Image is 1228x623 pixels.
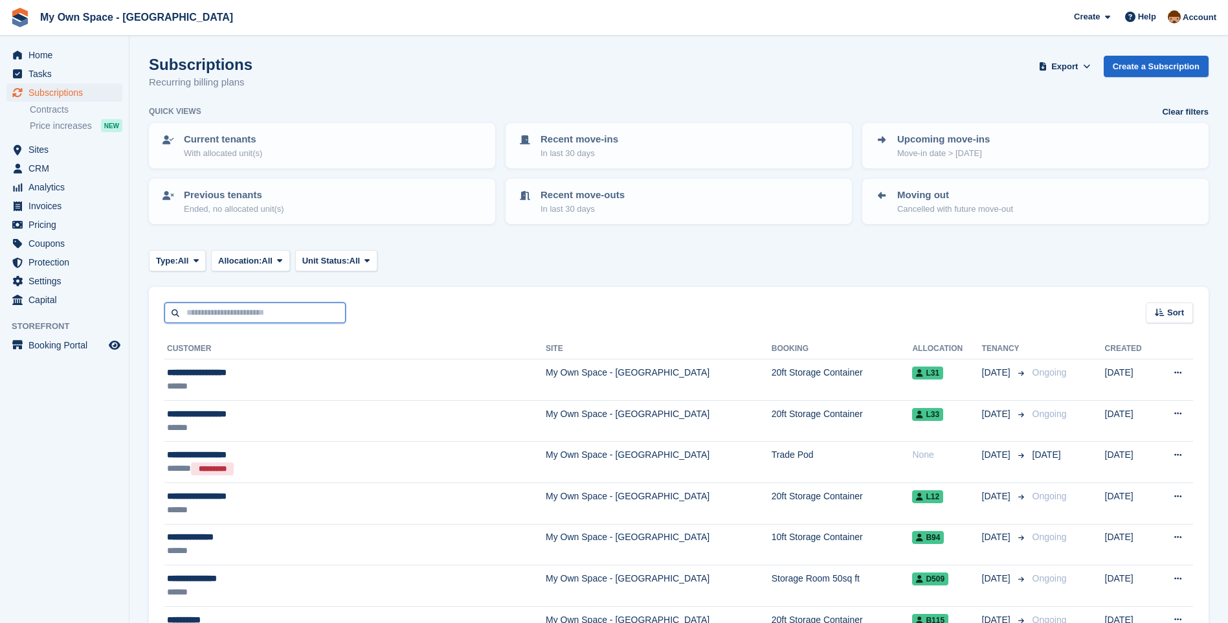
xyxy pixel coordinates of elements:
td: 20ft Storage Container [772,359,913,401]
span: Allocation: [218,255,262,267]
span: L31 [912,367,943,379]
p: Recent move-ins [541,132,618,147]
a: menu [6,234,122,253]
span: Create [1074,10,1100,23]
td: [DATE] [1105,442,1156,483]
a: menu [6,46,122,64]
p: Recurring billing plans [149,75,252,90]
td: [DATE] [1105,565,1156,607]
p: Move-in date > [DATE] [897,147,990,160]
span: Tasks [28,65,106,83]
span: Sites [28,141,106,159]
span: Ongoing [1033,409,1067,419]
td: My Own Space - [GEOGRAPHIC_DATA] [546,442,772,483]
td: My Own Space - [GEOGRAPHIC_DATA] [546,482,772,524]
span: D509 [912,572,948,585]
a: menu [6,197,122,215]
p: With allocated unit(s) [184,147,262,160]
td: [DATE] [1105,482,1156,524]
span: [DATE] [982,572,1013,585]
span: Unit Status: [302,255,350,267]
a: My Own Space - [GEOGRAPHIC_DATA] [35,6,238,28]
span: Pricing [28,216,106,234]
span: Settings [28,272,106,290]
a: Price increases NEW [30,119,122,133]
th: Tenancy [982,339,1027,359]
td: Storage Room 50sq ft [772,565,913,607]
a: Preview store [107,337,122,353]
th: Created [1105,339,1156,359]
span: Help [1138,10,1156,23]
span: Price increases [30,120,92,132]
span: Home [28,46,106,64]
div: None [912,448,981,462]
span: Invoices [28,197,106,215]
td: My Own Space - [GEOGRAPHIC_DATA] [546,565,772,607]
span: Capital [28,291,106,309]
a: menu [6,272,122,290]
p: Recent move-outs [541,188,625,203]
a: menu [6,159,122,177]
a: Recent move-outs In last 30 days [507,180,851,223]
span: All [350,255,361,267]
a: menu [6,141,122,159]
img: stora-icon-8386f47178a22dfd0bd8f6a31ec36ba5ce8667c1dd55bd0f319d3a0aa187defe.svg [10,8,30,27]
span: [DATE] [1033,449,1061,460]
h6: Quick views [149,106,201,117]
span: Export [1051,60,1078,73]
a: menu [6,291,122,309]
a: Recent move-ins In last 30 days [507,124,851,167]
button: Unit Status: All [295,250,377,271]
span: Storefront [12,320,129,333]
a: Create a Subscription [1104,56,1209,77]
a: menu [6,336,122,354]
a: Moving out Cancelled with future move-out [864,180,1207,223]
th: Allocation [912,339,981,359]
p: In last 30 days [541,147,618,160]
span: L12 [912,490,943,503]
a: menu [6,178,122,196]
a: Current tenants With allocated unit(s) [150,124,494,167]
a: menu [6,216,122,234]
a: menu [6,65,122,83]
span: Ongoing [1033,491,1067,501]
span: L33 [912,408,943,421]
a: menu [6,84,122,102]
td: [DATE] [1105,359,1156,401]
div: NEW [101,119,122,132]
td: My Own Space - [GEOGRAPHIC_DATA] [546,524,772,565]
p: Moving out [897,188,1013,203]
td: 10ft Storage Container [772,524,913,565]
img: Paula Harris [1168,10,1181,23]
span: CRM [28,159,106,177]
td: My Own Space - [GEOGRAPHIC_DATA] [546,400,772,442]
span: Ongoing [1033,367,1067,378]
span: Subscriptions [28,84,106,102]
span: [DATE] [982,490,1013,503]
th: Booking [772,339,913,359]
button: Allocation: All [211,250,290,271]
p: Current tenants [184,132,262,147]
p: In last 30 days [541,203,625,216]
td: Trade Pod [772,442,913,483]
span: Type: [156,255,178,267]
span: All [262,255,273,267]
span: Coupons [28,234,106,253]
a: Previous tenants Ended, no allocated unit(s) [150,180,494,223]
span: Ongoing [1033,573,1067,583]
td: [DATE] [1105,524,1156,565]
span: Account [1183,11,1216,24]
span: [DATE] [982,530,1013,544]
a: Contracts [30,104,122,116]
h1: Subscriptions [149,56,252,73]
td: My Own Space - [GEOGRAPHIC_DATA] [546,359,772,401]
td: 20ft Storage Container [772,482,913,524]
p: Previous tenants [184,188,284,203]
span: Analytics [28,178,106,196]
span: B94 [912,531,944,544]
p: Ended, no allocated unit(s) [184,203,284,216]
span: Booking Portal [28,336,106,354]
td: [DATE] [1105,400,1156,442]
span: Protection [28,253,106,271]
a: Upcoming move-ins Move-in date > [DATE] [864,124,1207,167]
